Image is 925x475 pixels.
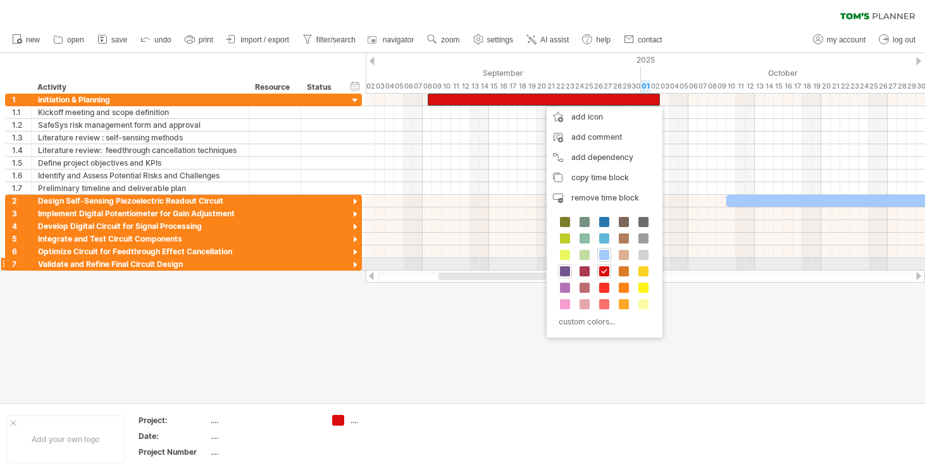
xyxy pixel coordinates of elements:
[480,80,489,93] div: Sunday, 14 September 2025
[827,35,866,44] span: my account
[38,119,242,131] div: SafeSys risk management form and approval
[307,81,335,94] div: Status
[139,415,208,426] div: Project:
[755,80,764,93] div: Monday, 13 October 2025
[470,32,517,48] a: settings
[38,132,242,144] div: Literature review : self-sensing methods
[211,415,317,426] div: ....
[698,80,707,93] div: Tuesday, 7 October 2025
[38,170,242,182] div: Identify and Assess Potential Risks and Challenges
[523,32,573,48] a: AI assist
[793,80,802,93] div: Friday, 17 October 2025
[424,32,463,48] a: zoom
[67,35,84,44] span: open
[571,173,629,182] span: copy time block
[736,80,745,93] div: Saturday, 11 October 2025
[584,80,593,93] div: Thursday, 25 September 2025
[38,220,242,232] div: Develop Digital Circuit for Signal Processing
[547,147,662,168] div: add dependency
[366,80,375,93] div: Tuesday, 2 September 2025
[12,144,31,156] div: 1.4
[593,80,603,93] div: Friday, 26 September 2025
[546,80,556,93] div: Sunday, 21 September 2025
[547,127,662,147] div: add comment
[38,106,242,118] div: Kickoff meeting and scope definition
[774,80,783,93] div: Wednesday, 15 October 2025
[12,258,31,270] div: 7
[211,431,317,441] div: ....
[553,313,652,330] div: custom colors...
[893,35,916,44] span: log out
[137,32,175,48] a: undo
[255,81,294,94] div: Resource
[385,80,394,93] div: Thursday, 4 September 2025
[537,80,546,93] div: Saturday, 20 September 2025
[38,233,242,245] div: Integrate and Test Circuit Components
[547,107,662,127] div: add icon
[810,32,869,48] a: my account
[12,182,31,194] div: 1.7
[442,80,451,93] div: Wednesday, 10 September 2025
[840,80,850,93] div: Wednesday, 22 October 2025
[12,233,31,245] div: 5
[154,35,171,44] span: undo
[831,80,840,93] div: Tuesday, 21 October 2025
[451,80,461,93] div: Thursday, 11 September 2025
[717,80,726,93] div: Thursday, 9 October 2025
[876,32,919,48] a: log out
[638,35,662,44] span: contact
[518,80,527,93] div: Thursday, 18 September 2025
[404,80,413,93] div: Saturday, 6 September 2025
[38,207,242,219] div: Implement Digital Potentiometer for Gain Adjustment
[612,80,622,93] div: Sunday, 28 September 2025
[660,80,669,93] div: Friday, 3 October 2025
[50,32,88,48] a: open
[299,32,359,48] a: filter/search
[38,157,242,169] div: Define project objectives and KPIs
[565,80,574,93] div: Tuesday, 23 September 2025
[489,80,499,93] div: Monday, 15 September 2025
[12,132,31,144] div: 1.3
[688,80,698,93] div: Monday, 6 October 2025
[38,258,242,270] div: Validate and Refine Final Circuit Design
[707,80,717,93] div: Wednesday, 8 October 2025
[470,80,480,93] div: Saturday, 13 September 2025
[413,80,423,93] div: Sunday, 7 September 2025
[37,81,242,94] div: Activity
[316,35,356,44] span: filter/search
[356,66,641,80] div: September 2025
[783,80,793,93] div: Thursday, 16 October 2025
[745,80,755,93] div: Sunday, 12 October 2025
[641,80,650,93] div: Wednesday, 1 October 2025
[907,80,916,93] div: Wednesday, 29 October 2025
[726,80,736,93] div: Friday, 10 October 2025
[527,80,537,93] div: Friday, 19 September 2025
[540,35,569,44] span: AI assist
[812,80,821,93] div: Sunday, 19 October 2025
[571,193,639,202] span: remove time block
[596,35,611,44] span: help
[850,80,859,93] div: Thursday, 23 October 2025
[423,80,432,93] div: Monday, 8 September 2025
[888,80,897,93] div: Monday, 27 October 2025
[508,80,518,93] div: Wednesday, 17 September 2025
[38,144,242,156] div: Literature review: feedthrough cancellation techniques
[12,157,31,169] div: 1.5
[9,32,44,48] a: new
[38,245,242,257] div: Optimize Circuit for Feedthrough Effect Cancellation
[650,80,660,93] div: Thursday, 2 October 2025
[897,80,907,93] div: Tuesday, 28 October 2025
[26,35,40,44] span: new
[802,80,812,93] div: Saturday, 18 October 2025
[111,35,127,44] span: save
[603,80,612,93] div: Saturday, 27 September 2025
[383,35,414,44] span: navigator
[211,447,317,457] div: ....
[12,106,31,118] div: 1.1
[869,80,878,93] div: Saturday, 25 October 2025
[461,80,470,93] div: Friday, 12 September 2025
[12,245,31,257] div: 6
[487,35,513,44] span: settings
[38,195,242,207] div: Design Self-Sensing Piezoelectric Readout Circuit
[574,80,584,93] div: Wednesday, 24 September 2025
